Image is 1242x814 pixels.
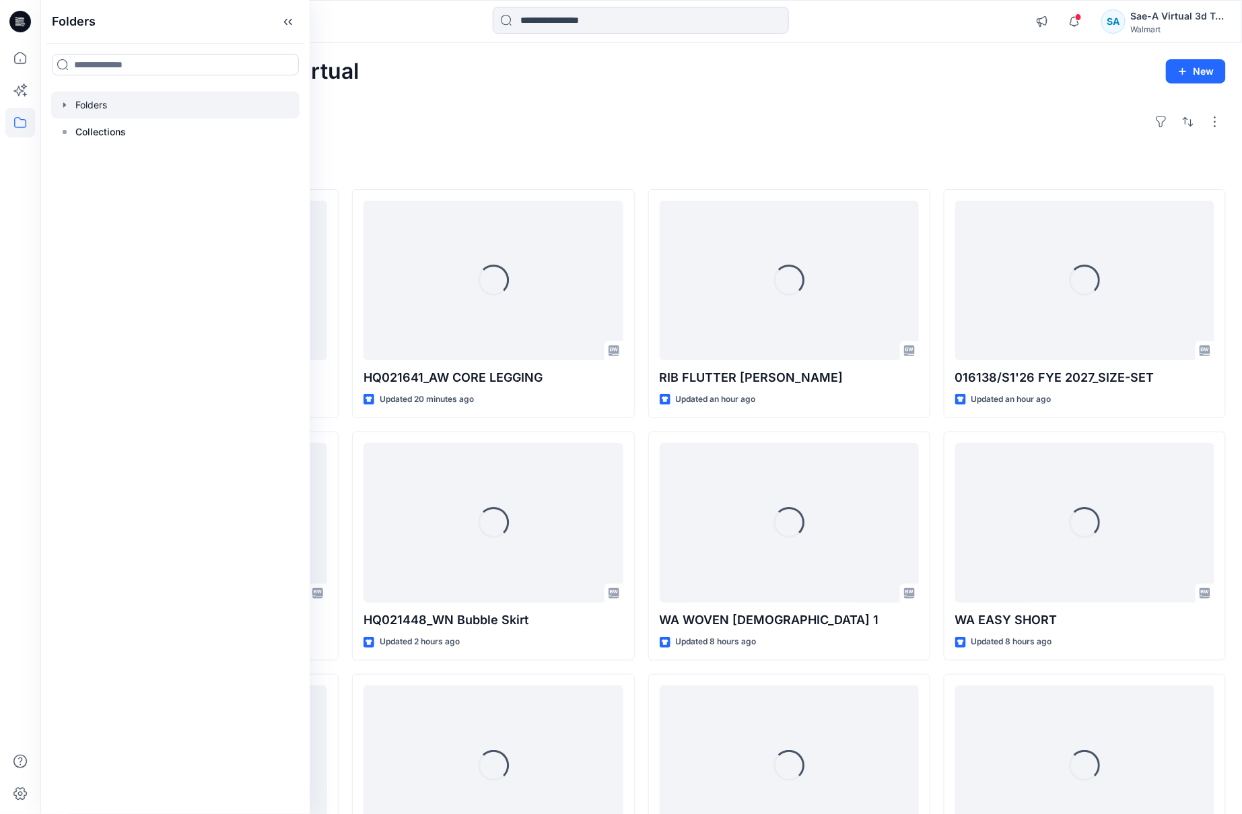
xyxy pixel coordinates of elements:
p: Updated an hour ago [971,393,1051,407]
div: Walmart [1131,24,1225,34]
p: Updated 8 hours ago [971,635,1052,649]
p: HQ021448_WN Bubble Skirt [364,611,623,630]
p: Updated 2 hours ago [380,635,460,649]
p: HQ021641_AW CORE LEGGING [364,368,623,387]
p: Updated 20 minutes ago [380,393,474,407]
p: Collections [75,124,126,140]
div: Sae-A Virtual 3d Team [1131,8,1225,24]
p: 016138/S1'26 FYE 2027_SIZE-SET [955,368,1214,387]
p: Updated an hour ago [676,393,756,407]
p: Updated 8 hours ago [676,635,757,649]
h4: Styles [57,160,1226,176]
p: WA EASY SHORT [955,611,1214,630]
div: SA [1101,9,1126,34]
p: WA WOVEN [DEMOGRAPHIC_DATA] 1 [660,611,919,630]
button: New [1166,59,1226,83]
p: RIB FLUTTER [PERSON_NAME] [660,368,919,387]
